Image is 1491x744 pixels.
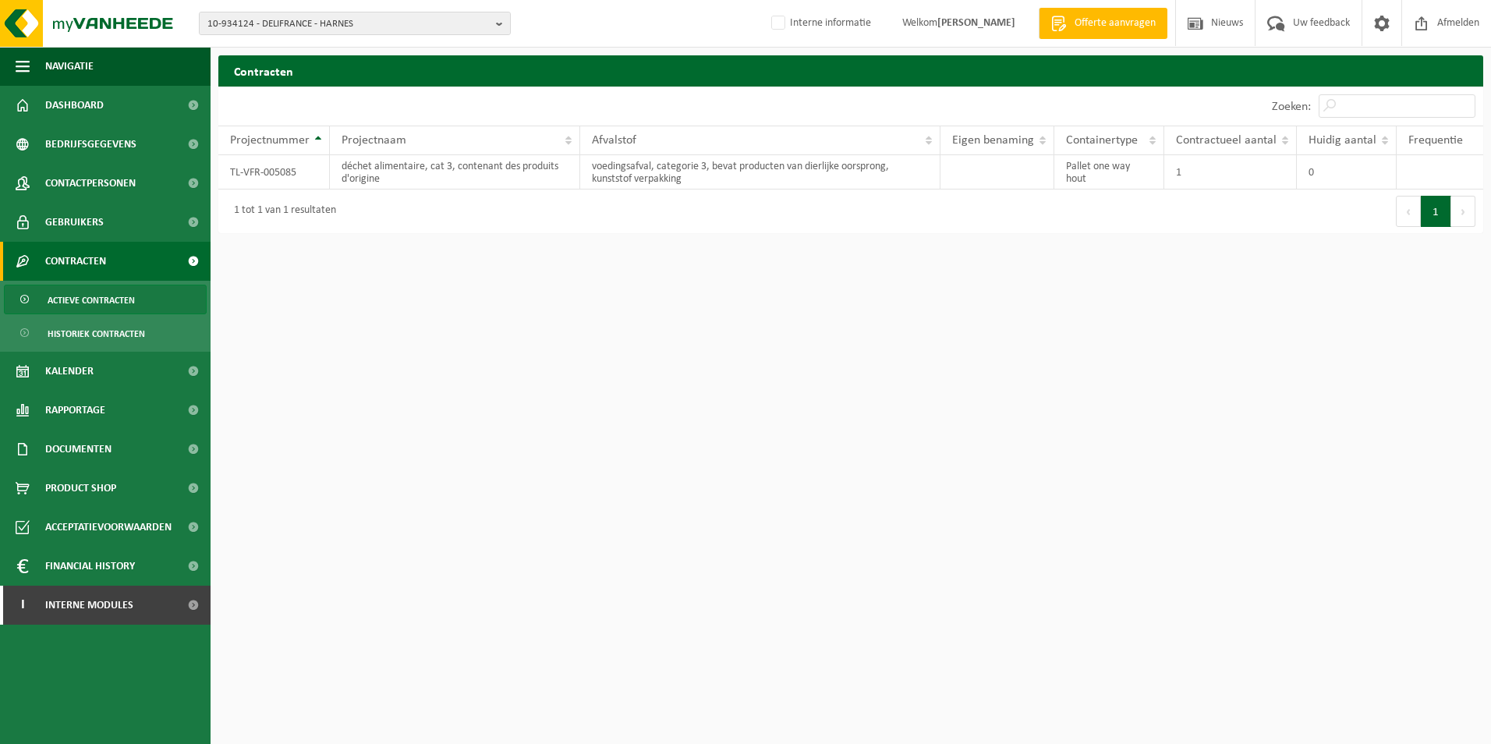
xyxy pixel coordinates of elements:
[952,134,1034,147] span: Eigen benaming
[592,134,636,147] span: Afvalstof
[4,318,207,348] a: Historiek contracten
[1408,134,1463,147] span: Frequentie
[1421,196,1451,227] button: 1
[48,319,145,349] span: Historiek contracten
[218,155,330,190] td: TL-VFR-005085
[45,469,116,508] span: Product Shop
[4,285,207,314] a: Actieve contracten
[45,391,105,430] span: Rapportage
[1066,134,1138,147] span: Containertype
[226,197,336,225] div: 1 tot 1 van 1 resultaten
[45,47,94,86] span: Navigatie
[218,55,1483,86] h2: Contracten
[45,86,104,125] span: Dashboard
[207,12,490,36] span: 10-934124 - DELIFRANCE - HARNES
[45,242,106,281] span: Contracten
[937,17,1015,29] strong: [PERSON_NAME]
[1272,101,1311,113] label: Zoeken:
[45,164,136,203] span: Contactpersonen
[1164,155,1297,190] td: 1
[45,508,172,547] span: Acceptatievoorwaarden
[580,155,940,190] td: voedingsafval, categorie 3, bevat producten van dierlijke oorsprong, kunststof verpakking
[16,586,30,625] span: I
[1451,196,1475,227] button: Next
[330,155,580,190] td: déchet alimentaire, cat 3, contenant des produits d'origine
[1396,196,1421,227] button: Previous
[45,547,135,586] span: Financial History
[45,203,104,242] span: Gebruikers
[1309,134,1376,147] span: Huidig aantal
[1071,16,1160,31] span: Offerte aanvragen
[45,586,133,625] span: Interne modules
[1176,134,1277,147] span: Contractueel aantal
[342,134,406,147] span: Projectnaam
[45,352,94,391] span: Kalender
[48,285,135,315] span: Actieve contracten
[1054,155,1165,190] td: Pallet one way hout
[1039,8,1167,39] a: Offerte aanvragen
[199,12,511,35] button: 10-934124 - DELIFRANCE - HARNES
[45,430,112,469] span: Documenten
[1297,155,1397,190] td: 0
[230,134,310,147] span: Projectnummer
[45,125,136,164] span: Bedrijfsgegevens
[768,12,871,35] label: Interne informatie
